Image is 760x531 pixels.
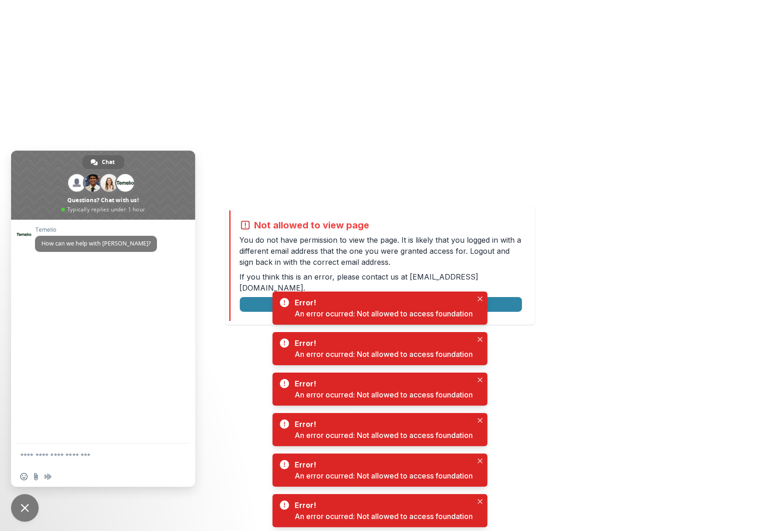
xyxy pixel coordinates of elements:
button: Close [475,496,486,507]
div: Close chat [11,494,39,522]
div: An error ocurred: Not allowed to access foundation [295,308,473,319]
span: Send a file [32,473,40,480]
div: An error ocurred: Not allowed to access foundation [295,349,473,360]
span: Chat [102,155,115,169]
a: [EMAIL_ADDRESS][DOMAIN_NAME] [240,272,479,292]
div: An error ocurred: Not allowed to access foundation [295,470,473,481]
div: Error! [295,338,469,349]
p: If you think this is an error, please contact us at . [240,271,522,293]
div: Error! [295,378,469,389]
button: Logout [240,297,522,312]
span: How can we help with [PERSON_NAME]? [41,239,151,247]
span: Insert an emoji [20,473,28,480]
button: Close [475,455,486,467]
button: Close [475,374,486,385]
div: Error! [295,419,469,430]
div: Chat [82,155,124,169]
span: Temelio [35,227,157,233]
div: Error! [295,500,469,511]
button: Close [475,334,486,345]
button: Close [475,415,486,426]
p: You do not have permission to view the page. It is likely that you logged in with a different ema... [240,234,522,268]
button: Close [475,293,486,304]
div: An error ocurred: Not allowed to access foundation [295,389,473,400]
div: An error ocurred: Not allowed to access foundation [295,430,473,441]
div: Error! [295,459,469,470]
h2: Not allowed to view page [255,220,370,231]
div: An error ocurred: Not allowed to access foundation [295,511,473,522]
div: Error! [295,297,469,308]
span: Audio message [44,473,52,480]
textarea: Compose your message... [20,451,166,460]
